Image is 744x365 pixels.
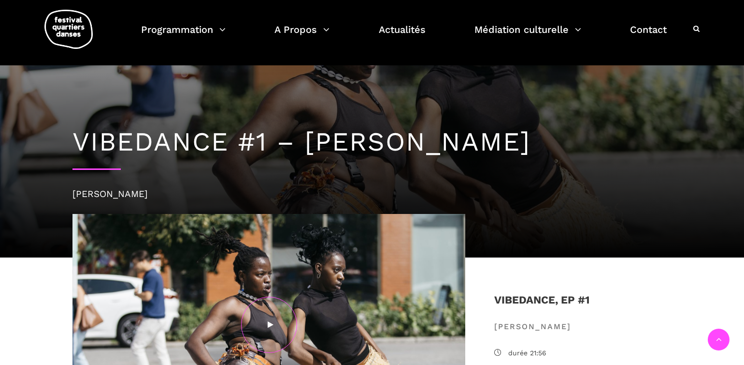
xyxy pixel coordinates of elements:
div: [PERSON_NAME] [72,187,672,201]
span: [PERSON_NAME] [494,320,672,333]
h4: VIBEDANCE, ep #1 [494,291,589,316]
a: Médiation culturelle [474,21,581,50]
a: Programmation [141,21,226,50]
h1: VIBEDANCE #1 – [PERSON_NAME] [72,126,672,158]
a: Contact [630,21,667,50]
a: A Propos [274,21,329,50]
span: durée 21:56 [508,348,672,358]
img: logo-fqd-med [44,10,93,49]
a: Actualités [379,21,426,50]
